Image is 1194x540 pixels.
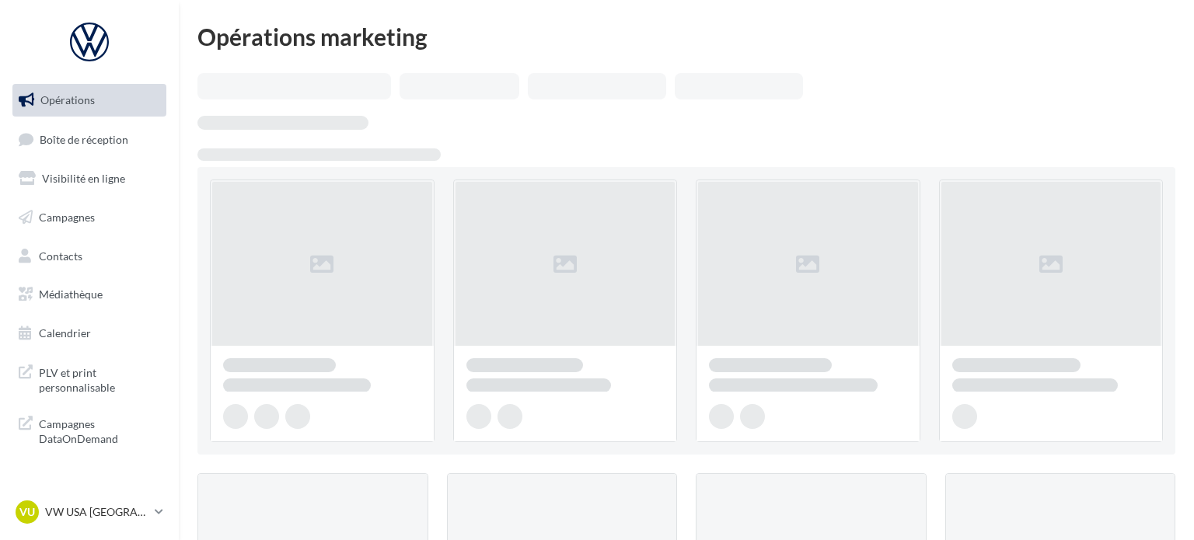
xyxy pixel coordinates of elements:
[9,407,169,453] a: Campagnes DataOnDemand
[19,504,35,520] span: VU
[39,413,160,447] span: Campagnes DataOnDemand
[9,317,169,350] a: Calendrier
[9,84,169,117] a: Opérations
[39,362,160,395] span: PLV et print personnalisable
[197,25,1175,48] div: Opérations marketing
[40,132,128,145] span: Boîte de réception
[39,326,91,340] span: Calendrier
[9,201,169,234] a: Campagnes
[9,240,169,273] a: Contacts
[40,93,95,106] span: Opérations
[42,172,125,185] span: Visibilité en ligne
[39,211,95,224] span: Campagnes
[12,497,166,527] a: VU VW USA [GEOGRAPHIC_DATA]
[9,123,169,156] a: Boîte de réception
[9,356,169,402] a: PLV et print personnalisable
[39,249,82,262] span: Contacts
[45,504,148,520] p: VW USA [GEOGRAPHIC_DATA]
[39,287,103,301] span: Médiathèque
[9,162,169,195] a: Visibilité en ligne
[9,278,169,311] a: Médiathèque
